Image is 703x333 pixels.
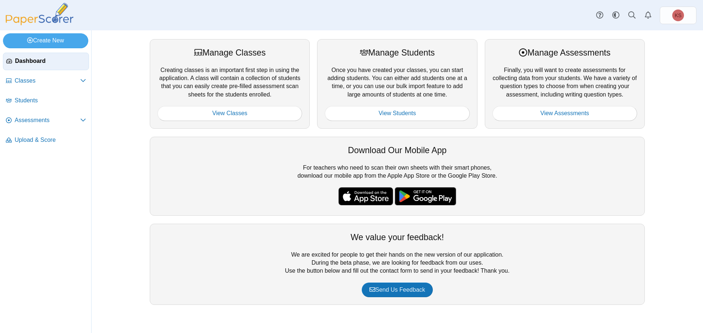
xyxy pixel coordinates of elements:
[325,47,469,58] div: Manage Students
[369,287,425,293] span: Send Us Feedback
[395,187,456,205] img: google-play-badge.png
[492,106,637,121] a: View Assessments
[3,20,76,26] a: PaperScorer
[325,106,469,121] a: View Students
[338,187,393,205] img: apple-store-badge.svg
[492,47,637,58] div: Manage Assessments
[157,106,302,121] a: View Classes
[157,47,302,58] div: Manage Classes
[675,13,682,18] span: Karen Stein
[362,283,433,297] a: Send Us Feedback
[15,57,86,65] span: Dashboard
[672,10,684,21] span: Karen Stein
[317,39,477,128] div: Once you have created your classes, you can start adding students. You can either add students on...
[150,39,310,128] div: Creating classes is an important first step in using the application. A class will contain a coll...
[485,39,645,128] div: Finally, you will want to create assessments for collecting data from your students. We have a va...
[3,72,89,90] a: Classes
[15,116,80,124] span: Assessments
[15,77,80,85] span: Classes
[3,33,88,48] a: Create New
[3,132,89,149] a: Upload & Score
[3,92,89,110] a: Students
[15,136,86,144] span: Upload & Score
[157,144,637,156] div: Download Our Mobile App
[150,137,645,216] div: For teachers who need to scan their own sheets with their smart phones, download our mobile app f...
[3,53,89,70] a: Dashboard
[3,112,89,129] a: Assessments
[640,7,656,23] a: Alerts
[15,97,86,105] span: Students
[150,224,645,305] div: We are excited for people to get their hands on the new version of our application. During the be...
[3,3,76,25] img: PaperScorer
[157,231,637,243] div: We value your feedback!
[660,7,696,24] a: Karen Stein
